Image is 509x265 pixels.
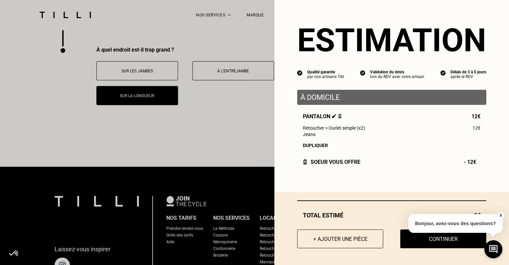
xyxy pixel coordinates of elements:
[303,159,360,165] div: SOEUR vous offre
[450,70,486,74] div: Délais de 3 à 5 jours
[332,114,336,118] img: Éditer
[360,70,365,76] img: icon list info
[307,70,344,74] div: Qualité garantie
[400,229,486,248] button: Continuer
[464,159,481,165] span: - 12€
[472,113,481,120] span: 12€
[497,212,504,219] button: X
[303,125,365,131] span: Retoucher > Ourlet simple (x2)
[338,114,342,118] img: Supprimer
[370,74,424,79] div: lors du RDV avec votre artisan
[370,70,424,74] div: Validation du devis
[307,74,344,79] div: par nos artisans Tilli
[297,70,303,76] img: icon list info
[303,143,481,148] div: Dupliquer
[440,70,446,76] img: icon list info
[473,125,481,131] span: 12€
[450,74,486,79] div: après le RDV
[303,113,342,120] span: Pantalon
[408,214,503,233] p: Bonjour, avez-vous des questions?
[297,212,486,219] div: Total estimé
[303,132,316,137] span: Jeans
[297,229,383,248] button: + Ajouter une pièce
[297,21,486,59] section: Estimation
[301,93,483,102] p: À domicile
